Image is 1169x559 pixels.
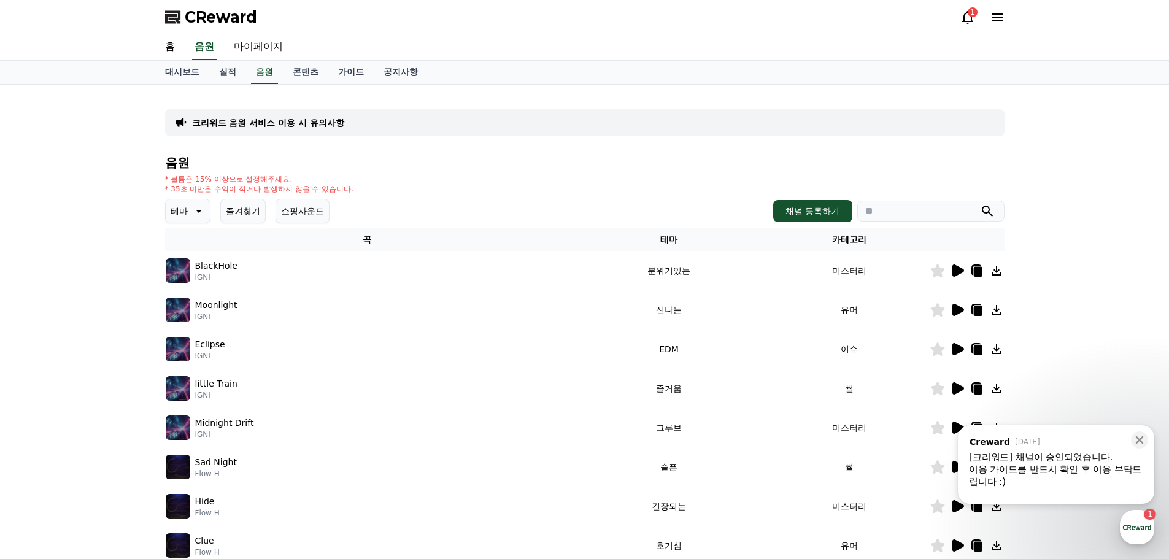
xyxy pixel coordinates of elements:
[195,312,237,322] p: IGNI
[192,117,344,129] a: 크리워드 음원 서비스 이용 시 유의사항
[166,415,190,440] img: music
[195,299,237,312] p: Moonlight
[195,351,225,361] p: IGNI
[165,184,354,194] p: * 35초 미만은 수익이 적거나 발생하지 않을 수 있습니다.
[195,338,225,351] p: Eclipse
[773,200,852,222] button: 채널 등록하기
[374,61,428,84] a: 공지사항
[155,34,185,60] a: 홈
[165,174,354,184] p: * 볼륨은 15% 이상으로 설정해주세요.
[195,456,237,469] p: Sad Night
[195,469,237,479] p: Flow H
[276,199,330,223] button: 쇼핑사운드
[166,455,190,479] img: music
[166,376,190,401] img: music
[569,408,768,447] td: 그루브
[195,547,220,557] p: Flow H
[960,10,975,25] a: 1
[769,408,930,447] td: 미스터리
[171,202,188,220] p: 테마
[195,390,237,400] p: IGNI
[769,447,930,487] td: 썰
[569,330,768,369] td: EDM
[165,156,1005,169] h4: 음원
[328,61,374,84] a: 가이드
[155,61,209,84] a: 대시보드
[166,494,190,519] img: music
[4,389,81,420] a: 홈
[769,290,930,330] td: 유머
[195,417,254,430] p: Midnight Drift
[195,534,214,547] p: Clue
[224,34,293,60] a: 마이페이지
[195,430,254,439] p: IGNI
[39,407,46,417] span: 홈
[769,369,930,408] td: 썰
[165,228,569,251] th: 곡
[195,377,237,390] p: little Train
[190,407,204,417] span: 설정
[769,228,930,251] th: 카테고리
[569,487,768,526] td: 긴장되는
[166,337,190,361] img: music
[769,487,930,526] td: 미스터리
[165,199,210,223] button: 테마
[195,272,237,282] p: IGNI
[569,447,768,487] td: 슬픈
[192,34,217,60] a: 음원
[195,508,220,518] p: Flow H
[195,495,215,508] p: Hide
[81,389,158,420] a: 1대화
[283,61,328,84] a: 콘텐츠
[166,298,190,322] img: music
[209,61,246,84] a: 실적
[251,61,278,84] a: 음원
[166,533,190,558] img: music
[165,7,257,27] a: CReward
[125,388,129,398] span: 1
[185,7,257,27] span: CReward
[769,251,930,290] td: 미스터리
[158,389,236,420] a: 설정
[569,369,768,408] td: 즐거움
[195,260,237,272] p: BlackHole
[968,7,978,17] div: 1
[569,228,768,251] th: 테마
[769,330,930,369] td: 이슈
[166,258,190,283] img: music
[220,199,266,223] button: 즐겨찾기
[569,290,768,330] td: 신나는
[112,408,127,418] span: 대화
[569,251,768,290] td: 분위기있는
